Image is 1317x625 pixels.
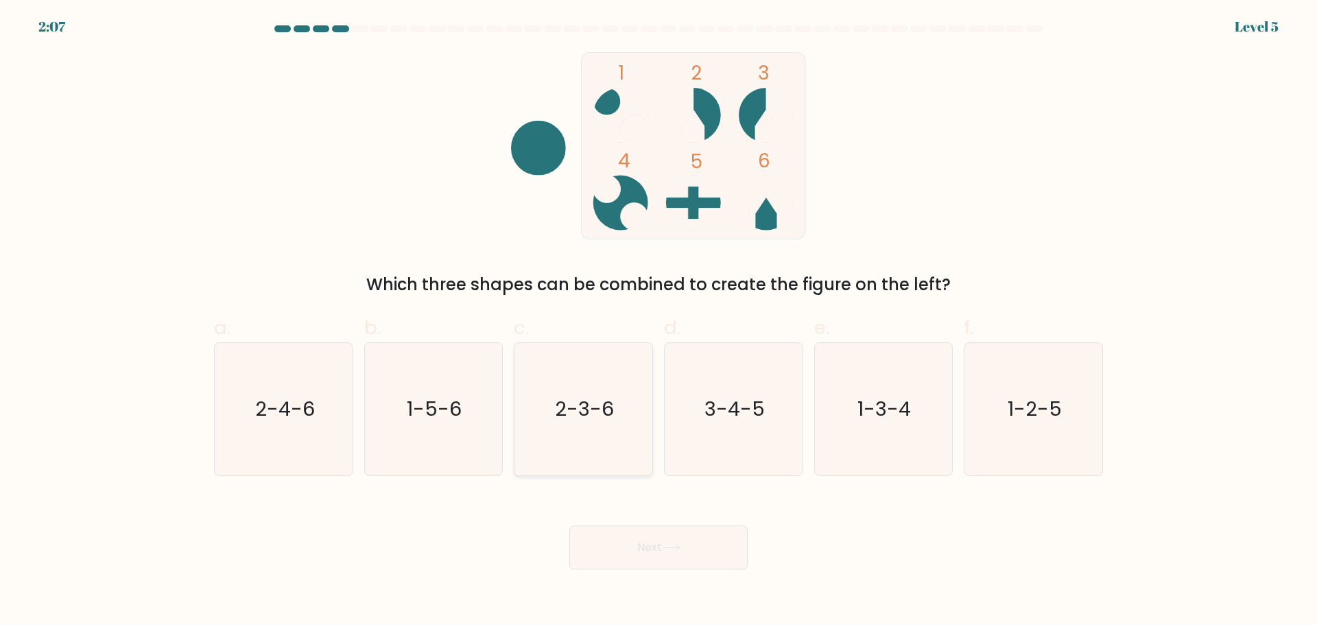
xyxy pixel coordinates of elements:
[758,60,770,86] tspan: 3
[814,314,829,341] span: e.
[664,314,680,341] span: d.
[758,148,770,174] tspan: 6
[222,272,1095,297] div: Which three shapes can be combined to create the figure on the left?
[214,314,230,341] span: a.
[691,60,702,86] tspan: 2
[964,314,973,341] span: f.
[618,60,624,86] tspan: 1
[1235,16,1279,37] div: Level 5
[569,526,748,569] button: Next
[255,395,315,423] text: 2-4-6
[556,395,615,423] text: 2-3-6
[704,395,765,423] text: 3-4-5
[691,148,702,175] tspan: 5
[514,314,529,341] span: c.
[38,16,65,37] div: 2:07
[618,148,630,174] tspan: 4
[407,395,462,423] text: 1-5-6
[1008,395,1062,423] text: 1-2-5
[364,314,381,341] span: b.
[858,395,912,423] text: 1-3-4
